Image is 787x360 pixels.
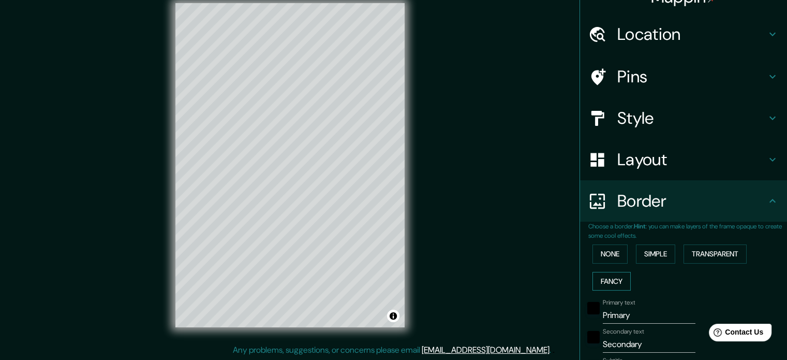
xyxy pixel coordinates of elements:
button: Transparent [684,244,747,264]
p: Choose a border. : you can make layers of the frame opaque to create some cool effects. [588,222,787,240]
div: Location [580,13,787,55]
button: Simple [636,244,675,264]
a: [EMAIL_ADDRESS][DOMAIN_NAME] [422,344,550,355]
button: black [587,302,600,314]
div: Style [580,97,787,139]
div: Pins [580,56,787,97]
h4: Layout [617,149,766,170]
div: Border [580,180,787,222]
div: Layout [580,139,787,180]
div: . [551,344,553,356]
h4: Location [617,24,766,45]
label: Secondary text [603,327,644,336]
button: black [587,331,600,343]
iframe: Help widget launcher [695,320,776,349]
div: . [553,344,555,356]
button: None [592,244,628,264]
button: Fancy [592,272,631,291]
h4: Style [617,108,766,128]
button: Toggle attribution [387,310,399,322]
h4: Pins [617,66,766,87]
b: Hint [634,222,646,231]
p: Any problems, suggestions, or concerns please email . [233,344,551,356]
label: Primary text [603,298,635,307]
h4: Border [617,191,766,211]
